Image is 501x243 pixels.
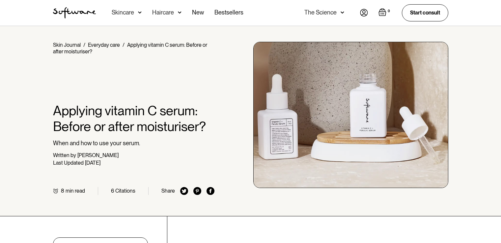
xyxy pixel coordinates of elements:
[53,152,76,158] div: Written by
[207,187,214,195] img: facebook icon
[115,188,135,194] div: Citations
[152,9,174,16] div: Haircare
[61,188,64,194] div: 8
[53,42,207,55] div: Applying vitamin C serum: Before or after moisturiser?
[83,42,85,48] div: /
[53,160,84,166] div: Last Updated
[341,9,344,16] img: arrow down
[386,8,391,14] div: 0
[85,160,100,166] div: [DATE]
[193,187,201,195] img: pinterest icon
[111,188,114,194] div: 6
[178,9,181,16] img: arrow down
[161,188,175,194] div: Share
[53,103,215,134] h1: Applying vitamin C serum: Before or after moisturiser?
[53,7,96,18] a: home
[180,187,188,195] img: twitter icon
[53,7,96,18] img: Software Logo
[138,9,142,16] img: arrow down
[402,4,448,21] a: Start consult
[53,42,81,48] a: Skin Journal
[88,42,120,48] a: Everyday care
[66,188,85,194] div: min read
[112,9,134,16] div: Skincare
[77,152,119,158] div: [PERSON_NAME]
[378,8,391,17] a: Open empty cart
[53,140,215,147] p: When and how to use your serum.
[123,42,125,48] div: /
[304,9,337,16] div: The Science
